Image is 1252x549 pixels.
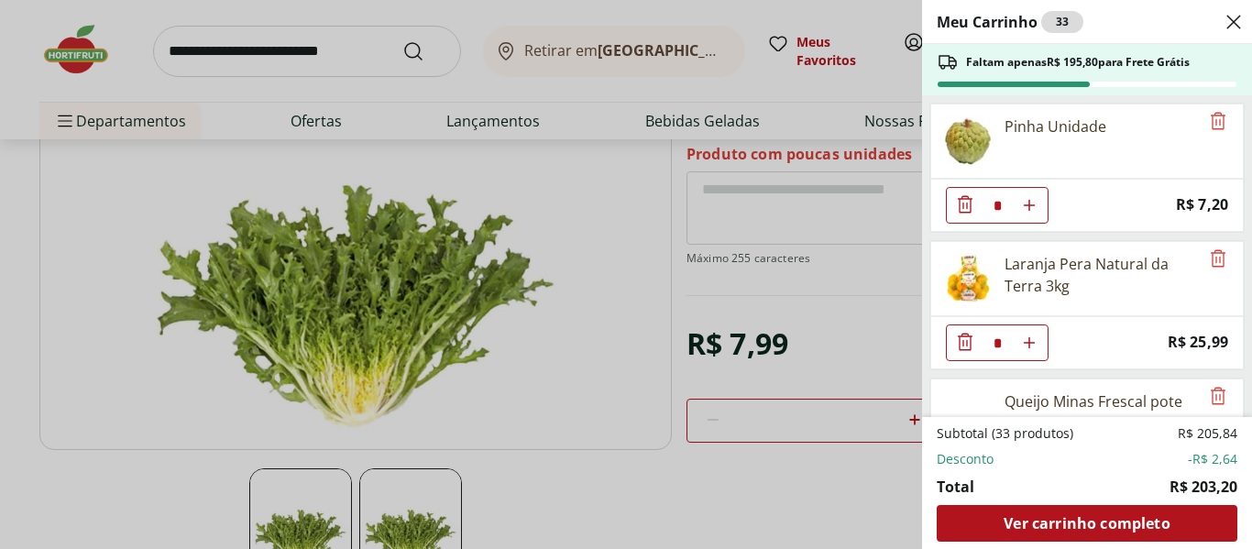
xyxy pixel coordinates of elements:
[1176,192,1228,217] span: R$ 7,20
[947,187,983,224] button: Diminuir Quantidade
[1005,115,1106,137] div: Pinha Unidade
[937,505,1237,542] a: Ver carrinho completo
[1011,187,1048,224] button: Aumentar Quantidade
[942,253,994,304] img: Laranja Pera Natural da Terra 3kg
[1005,253,1199,297] div: Laranja Pera Natural da Terra 3kg
[937,476,974,498] span: Total
[1207,386,1229,408] button: Remove
[947,324,983,361] button: Diminuir Quantidade
[1041,11,1083,33] div: 33
[937,424,1073,443] span: Subtotal (33 produtos)
[1005,390,1199,434] div: Queijo Minas Frescal pote Coalhadas
[942,115,994,167] img: Principal
[942,390,994,442] img: Principal
[983,188,1011,223] input: Quantidade Atual
[1170,476,1237,498] span: R$ 203,20
[1178,424,1237,443] span: R$ 205,84
[1207,111,1229,133] button: Remove
[1188,450,1237,468] span: -R$ 2,64
[983,325,1011,360] input: Quantidade Atual
[937,11,1083,33] h2: Meu Carrinho
[1207,248,1229,270] button: Remove
[1168,330,1228,355] span: R$ 25,99
[1011,324,1048,361] button: Aumentar Quantidade
[966,55,1190,70] span: Faltam apenas R$ 195,80 para Frete Grátis
[937,450,994,468] span: Desconto
[1004,516,1170,531] span: Ver carrinho completo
